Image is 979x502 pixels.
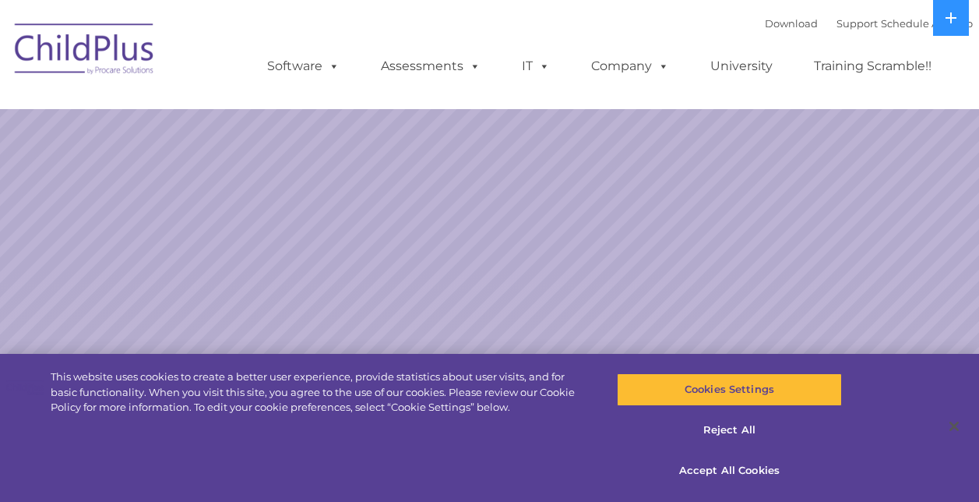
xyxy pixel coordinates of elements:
button: Accept All Cookies [617,454,842,486]
a: Support [836,17,878,30]
a: Download [765,17,818,30]
font: | [765,17,973,30]
img: ChildPlus by Procare Solutions [7,12,163,90]
a: Assessments [365,51,496,82]
button: Cookies Settings [617,373,842,406]
button: Close [937,409,971,444]
a: Company [576,51,685,82]
a: IT [506,51,565,82]
button: Reject All [617,414,842,447]
a: Schedule A Demo [881,17,973,30]
div: This website uses cookies to create a better user experience, provide statistics about user visit... [51,369,587,415]
a: Software [252,51,355,82]
a: University [695,51,788,82]
a: Training Scramble!! [798,51,947,82]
